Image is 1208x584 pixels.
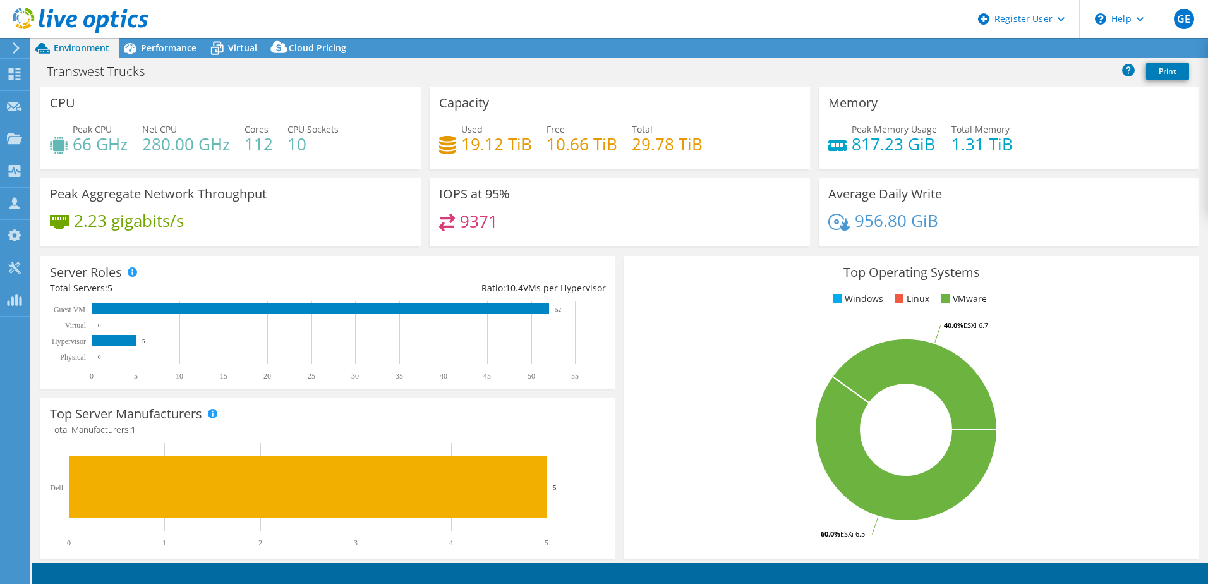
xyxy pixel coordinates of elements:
[351,372,359,380] text: 30
[439,96,489,110] h3: Capacity
[938,292,987,306] li: VMware
[90,372,94,380] text: 0
[263,372,271,380] text: 20
[632,123,653,135] span: Total
[852,123,937,135] span: Peak Memory Usage
[461,123,483,135] span: Used
[1095,13,1106,25] svg: \n
[528,372,535,380] text: 50
[98,354,101,360] text: 0
[821,529,840,538] tspan: 60.0%
[176,372,183,380] text: 10
[483,372,491,380] text: 45
[50,265,122,279] h3: Server Roles
[951,123,1010,135] span: Total Memory
[855,214,938,228] h4: 956.80 GiB
[547,137,617,151] h4: 10.66 TiB
[50,484,63,492] text: Dell
[396,372,403,380] text: 35
[439,187,510,201] h3: IOPS at 95%
[634,265,1190,279] h3: Top Operating Systems
[632,137,703,151] h4: 29.78 TiB
[830,292,883,306] li: Windows
[1146,63,1189,80] a: Print
[50,281,328,295] div: Total Servers:
[951,137,1013,151] h4: 1.31 TiB
[107,282,112,294] span: 5
[289,42,346,54] span: Cloud Pricing
[65,321,87,330] text: Virtual
[98,322,101,329] text: 0
[73,123,112,135] span: Peak CPU
[963,320,988,330] tspan: ESXi 6.7
[571,372,579,380] text: 55
[460,214,498,228] h4: 9371
[828,96,878,110] h3: Memory
[944,320,963,330] tspan: 40.0%
[258,538,262,547] text: 2
[555,307,561,313] text: 52
[50,423,606,437] h4: Total Manufacturers:
[52,337,86,346] text: Hypervisor
[41,64,164,78] h1: Transwest Trucks
[74,214,184,228] h4: 2.23 gigabits/s
[440,372,447,380] text: 40
[449,538,453,547] text: 4
[54,42,109,54] span: Environment
[162,538,166,547] text: 1
[287,137,339,151] h4: 10
[142,137,230,151] h4: 280.00 GHz
[245,123,269,135] span: Cores
[553,484,557,491] text: 5
[287,123,339,135] span: CPU Sockets
[828,187,942,201] h3: Average Daily Write
[245,137,273,151] h4: 112
[354,538,358,547] text: 3
[308,372,315,380] text: 25
[50,96,75,110] h3: CPU
[852,137,937,151] h4: 817.23 GiB
[134,372,138,380] text: 5
[891,292,929,306] li: Linux
[545,538,548,547] text: 5
[328,281,606,295] div: Ratio: VMs per Hypervisor
[840,529,865,538] tspan: ESXi 6.5
[547,123,565,135] span: Free
[228,42,257,54] span: Virtual
[142,123,177,135] span: Net CPU
[141,42,196,54] span: Performance
[461,137,532,151] h4: 19.12 TiB
[54,305,85,314] text: Guest VM
[67,538,71,547] text: 0
[60,353,86,362] text: Physical
[131,423,136,435] span: 1
[50,187,267,201] h3: Peak Aggregate Network Throughput
[142,338,145,344] text: 5
[50,407,202,421] h3: Top Server Manufacturers
[73,137,128,151] h4: 66 GHz
[505,282,523,294] span: 10.4
[1174,9,1194,29] span: GE
[220,372,227,380] text: 15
